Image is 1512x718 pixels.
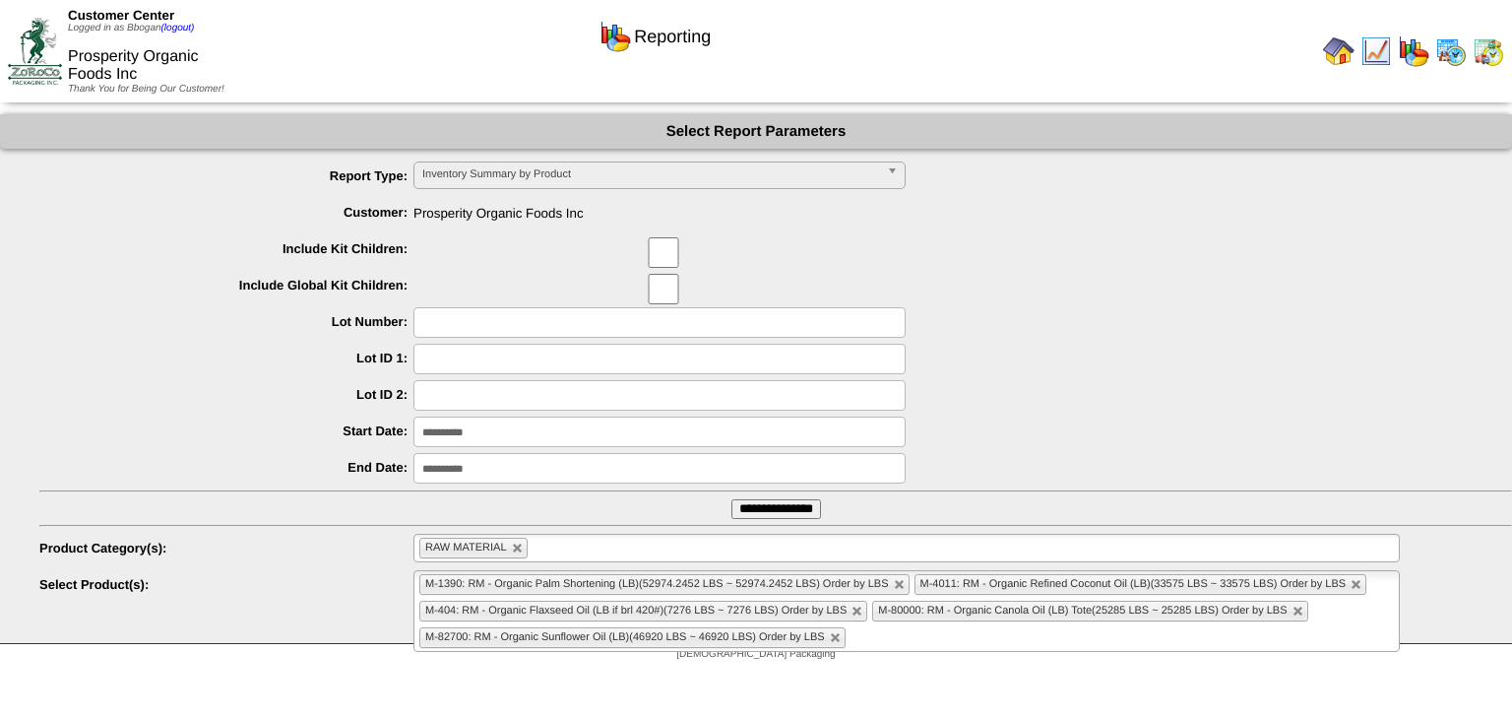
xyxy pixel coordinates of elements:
label: Customer: [39,205,413,220]
img: graph.gif [599,21,631,52]
img: graph.gif [1398,35,1429,67]
img: line_graph.gif [1360,35,1392,67]
span: M-82700: RM - Organic Sunflower Oil (LB)(46920 LBS ~ 46920 LBS) Order by LBS [425,631,825,643]
label: Lot ID 2: [39,387,413,402]
img: calendarinout.gif [1473,35,1504,67]
span: Reporting [634,27,711,47]
span: M-4011: RM - Organic Refined Coconut Oil (LB)(33575 LBS ~ 33575 LBS) Order by LBS [920,578,1347,590]
label: Include Global Kit Children: [39,278,413,293]
label: Lot Number: [39,314,413,329]
span: Inventory Summary by Product [422,163,879,186]
label: Start Date: [39,424,413,438]
span: Thank You for Being Our Customer! [68,84,224,95]
a: (logout) [161,23,195,33]
label: End Date: [39,460,413,475]
span: RAW MATERIAL [425,542,507,554]
span: M-1390: RM - Organic Palm Shortening (LB)(52974.2452 LBS ~ 52974.2452 LBS) Order by LBS [425,578,889,590]
label: Include Kit Children: [39,241,413,256]
span: M-80000: RM - Organic Canola Oil (LB) Tote(25285 LBS ~ 25285 LBS) Order by LBS [878,605,1287,617]
label: Report Type: [39,168,413,183]
label: Lot ID 1: [39,351,413,365]
span: Prosperity Organic Foods Inc [39,198,1512,221]
span: [DEMOGRAPHIC_DATA] Packaging [676,649,835,660]
span: M-404: RM - Organic Flaxseed Oil (LB if brl 420#)(7276 LBS ~ 7276 LBS) Order by LBS [425,605,847,617]
label: Product Category(s): [39,541,413,555]
img: home.gif [1323,35,1354,67]
span: Prosperity Organic Foods Inc [68,48,199,83]
img: calendarprod.gif [1435,35,1467,67]
span: Logged in as Bbogan [68,23,194,33]
label: Select Product(s): [39,577,413,592]
img: ZoRoCo_Logo(Green%26Foil)%20jpg.webp [8,18,62,84]
span: Customer Center [68,8,174,23]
